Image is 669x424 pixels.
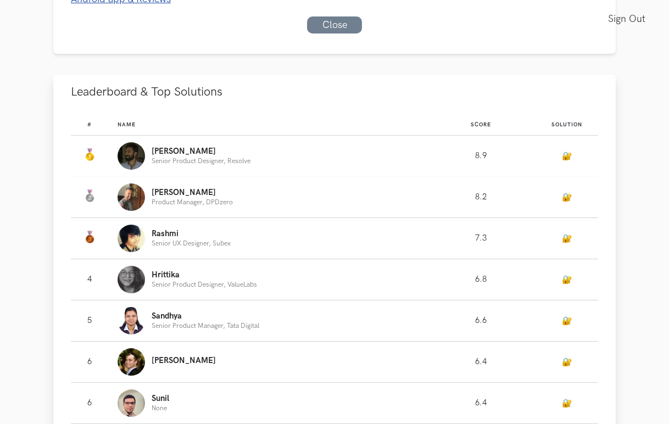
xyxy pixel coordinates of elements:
p: Sandhya [152,312,259,321]
a: 🔐 [562,193,572,202]
p: Product Manager, DPDzero [152,199,233,206]
a: 🔐 [562,399,572,408]
td: 5 [71,300,118,342]
td: 8.9 [426,136,536,177]
p: Rashmi [152,230,231,238]
a: Sign Out [608,7,651,31]
td: 6 [71,342,118,383]
td: 6.6 [426,300,536,342]
p: [PERSON_NAME] [152,147,250,156]
p: Senior Product Designer, Resolve [152,158,250,165]
a: 🔐 [562,275,572,284]
td: 8.2 [426,177,536,218]
img: Profile photo [118,225,145,252]
td: 6.8 [426,259,536,300]
td: 7.3 [426,218,536,259]
button: Leaderboard & Top Solutions [53,75,616,109]
td: 6.4 [426,383,536,424]
span: Score [471,121,491,128]
td: 6 [71,383,118,424]
img: Bronze Medal [83,231,96,244]
p: [PERSON_NAME] [152,356,216,365]
img: Profile photo [118,389,145,417]
p: Senior Product Manager, Tata Digital [152,322,259,330]
a: 🔐 [562,152,572,161]
p: None [152,405,169,412]
span: # [87,121,92,128]
img: Profile photo [118,266,145,293]
img: Profile photo [118,348,145,376]
p: Senior UX Designer, Subex [152,240,231,247]
img: Profile photo [118,307,145,334]
p: [PERSON_NAME] [152,188,233,197]
img: Profile photo [118,183,145,211]
p: Senior Product Designer, ValueLabs [152,281,257,288]
a: 🔐 [562,234,572,243]
p: Sunil [152,394,169,403]
td: 6.4 [426,342,536,383]
span: Leaderboard & Top Solutions [71,85,222,99]
a: 🔐 [562,316,572,326]
a: 🔐 [562,358,572,367]
td: 4 [71,259,118,300]
img: Profile photo [118,142,145,170]
span: Name [118,121,136,128]
img: Gold Medal [83,148,96,161]
img: Silver Medal [83,189,96,203]
a: Close [307,16,362,34]
span: Solution [551,121,582,128]
p: Hrittika [152,271,257,280]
